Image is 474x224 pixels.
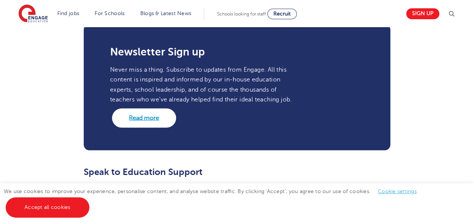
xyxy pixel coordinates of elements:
img: Engage Education [18,5,48,23]
span: Recruit [273,11,291,17]
a: Find jobs [57,11,80,16]
a: Recruit [267,9,297,19]
p: Never miss a thing. Subscribe to updates from Engage. All this content is inspired and informed b... [110,65,295,104]
a: Blogs & Latest News [140,11,192,16]
span: Schools looking for staff [217,11,266,17]
a: Read more [112,108,176,127]
a: Cookie settings [378,189,417,194]
a: Accept all cookies [6,197,89,218]
a: For Schools [95,11,124,16]
a: Sign up [406,8,439,19]
h3: Newsletter Sign up [110,47,364,57]
span: We use cookies to improve your experience, personalise content, and analyse website traffic. By c... [4,189,424,210]
h2: Speak to Education Support [84,165,390,178]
